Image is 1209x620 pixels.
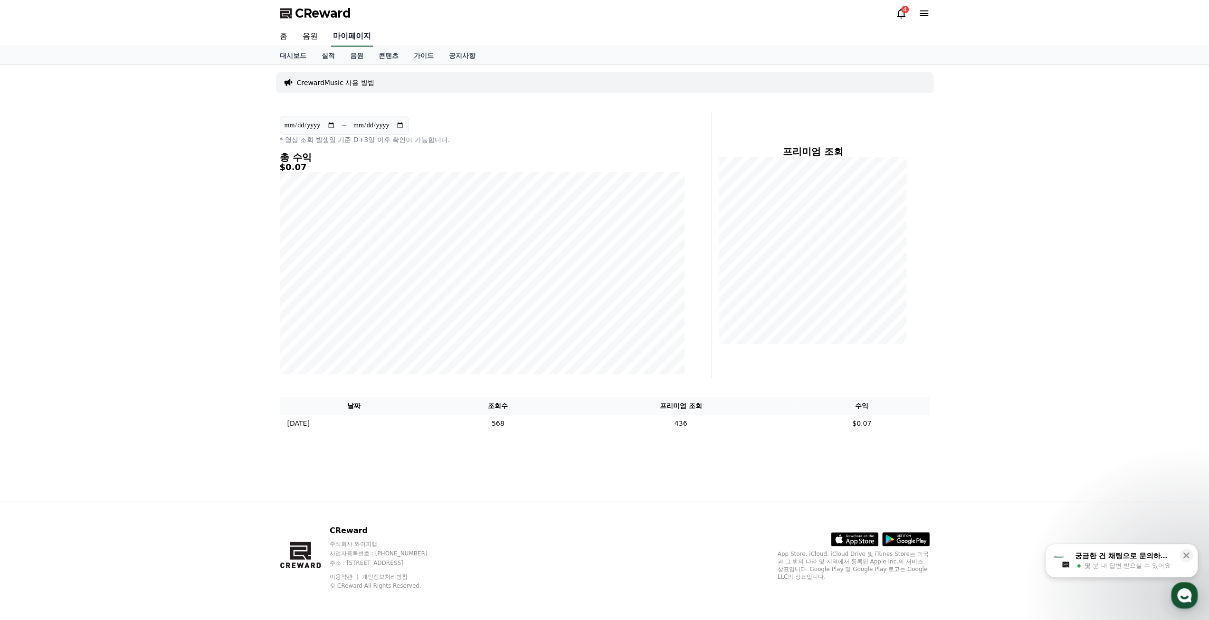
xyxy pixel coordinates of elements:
[331,27,373,47] a: 마이페이지
[314,47,343,64] a: 실적
[895,8,907,19] a: 4
[297,78,374,87] a: CrewardMusic 사용 방법
[123,301,182,325] a: 설정
[794,397,930,415] th: 수익
[295,27,325,47] a: 음원
[63,301,123,325] a: 대화
[778,550,930,581] p: App Store, iCloud, iCloud Drive 및 iTunes Store는 미국과 그 밖의 나라 및 지역에서 등록된 Apple Inc.의 서비스 상표입니다. Goo...
[441,47,483,64] a: 공지사항
[87,316,98,324] span: 대화
[147,315,158,323] span: 설정
[406,47,441,64] a: 가이드
[343,47,371,64] a: 음원
[567,397,794,415] th: 프리미엄 조회
[428,415,567,432] td: 568
[794,415,930,432] td: $0.07
[330,559,446,567] p: 주소 : [STREET_ADDRESS]
[330,550,446,557] p: 사업자등록번호 : [PHONE_NUMBER]
[3,301,63,325] a: 홈
[330,525,446,536] p: CReward
[341,120,347,131] p: ~
[330,582,446,590] p: © CReward All Rights Reserved.
[30,315,36,323] span: 홈
[280,162,685,172] h5: $0.07
[362,573,408,580] a: 개인정보처리방침
[287,419,310,429] p: [DATE]
[330,573,360,580] a: 이용약관
[280,135,685,144] p: * 영상 조회 발생일 기준 D+3일 이후 확인이 가능합니다.
[330,540,446,548] p: 주식회사 와이피랩
[901,6,909,13] div: 4
[280,152,685,162] h4: 총 수익
[295,6,351,21] span: CReward
[280,6,351,21] a: CReward
[428,397,567,415] th: 조회수
[272,27,295,47] a: 홈
[567,415,794,432] td: 436
[371,47,406,64] a: 콘텐츠
[272,47,314,64] a: 대시보드
[280,397,428,415] th: 날짜
[719,146,907,157] h4: 프리미엄 조회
